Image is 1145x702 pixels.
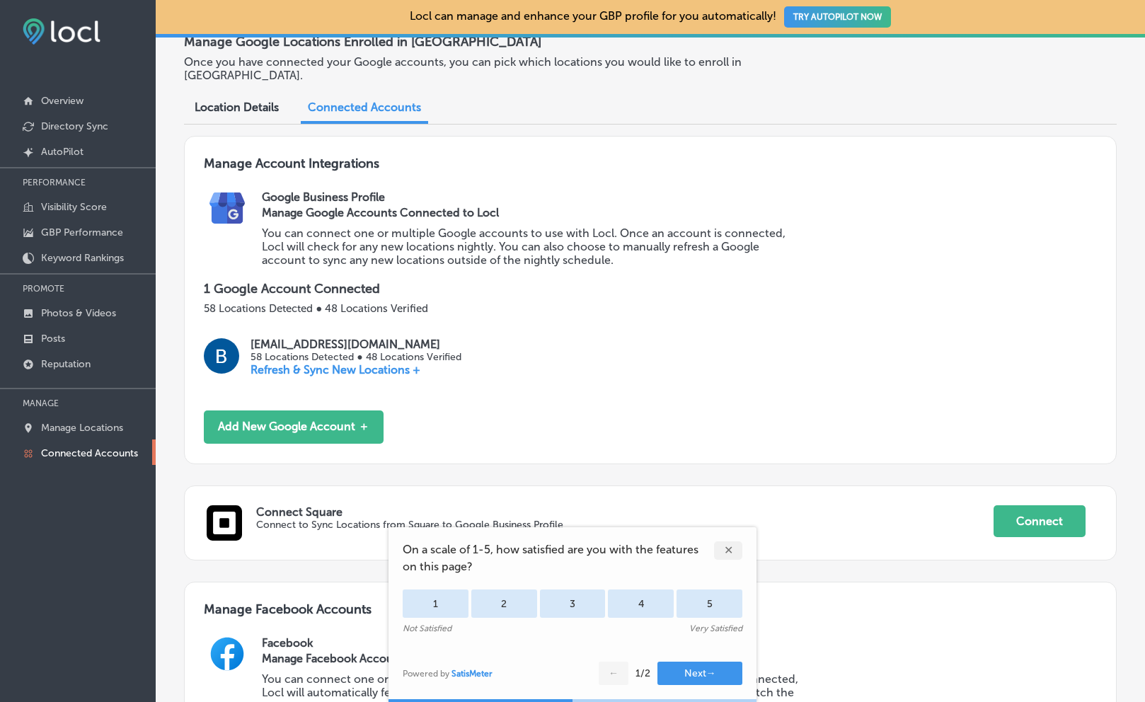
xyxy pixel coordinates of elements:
[204,302,1097,315] p: 58 Locations Detected ● 48 Locations Verified
[195,100,279,114] span: Location Details
[41,146,84,158] p: AutoPilot
[451,669,493,679] a: SatisMeter
[608,589,674,618] div: 4
[251,363,461,376] p: Refresh & Sync New Locations +
[41,422,123,434] p: Manage Locations
[262,190,1097,204] h2: Google Business Profile
[251,338,461,351] p: [EMAIL_ADDRESS][DOMAIN_NAME]
[41,252,124,264] p: Keyword Rankings
[262,226,805,267] p: You can connect one or multiple Google accounts to use with Locl. Once an account is connected, L...
[471,589,537,618] div: 2
[41,226,123,238] p: GBP Performance
[599,662,628,685] button: ←
[41,201,107,213] p: Visibility Score
[677,589,742,618] div: 5
[403,589,468,618] div: 1
[689,623,742,633] div: Very Satisfied
[41,307,116,319] p: Photos & Videos
[256,519,846,531] p: Connect to Sync Locations from Square to Google Business Profile
[540,589,606,618] div: 3
[251,351,461,363] p: 58 Locations Detected ● 48 Locations Verified
[714,541,742,560] div: ✕
[262,206,805,219] h3: Manage Google Accounts Connected to Locl
[262,652,805,665] h3: Manage Facebook Accounts Connected to Locl
[994,505,1086,537] button: Connect
[635,667,650,679] div: 1 / 2
[204,410,384,444] button: Add New Google Account ＋
[41,333,65,345] p: Posts
[204,281,1097,297] p: 1 Google Account Connected
[403,623,451,633] div: Not Satisfied
[204,156,1097,190] h3: Manage Account Integrations
[41,447,138,459] p: Connected Accounts
[308,100,421,114] span: Connected Accounts
[23,18,100,45] img: fda3e92497d09a02dc62c9cd864e3231.png
[204,602,1097,636] h3: Manage Facebook Accounts
[657,662,742,685] button: Next→
[184,55,790,82] p: Once you have connected your Google accounts, you can pick which locations you would like to enro...
[184,28,1117,55] h2: Manage Google Locations Enrolled in [GEOGRAPHIC_DATA]
[41,120,108,132] p: Directory Sync
[784,6,891,28] button: TRY AUTOPILOT NOW
[403,669,493,679] div: Powered by
[41,358,91,370] p: Reputation
[256,505,994,519] p: Connect Square
[403,541,714,575] span: On a scale of 1-5, how satisfied are you with the features on this page?
[262,636,1097,650] h2: Facebook
[41,95,84,107] p: Overview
